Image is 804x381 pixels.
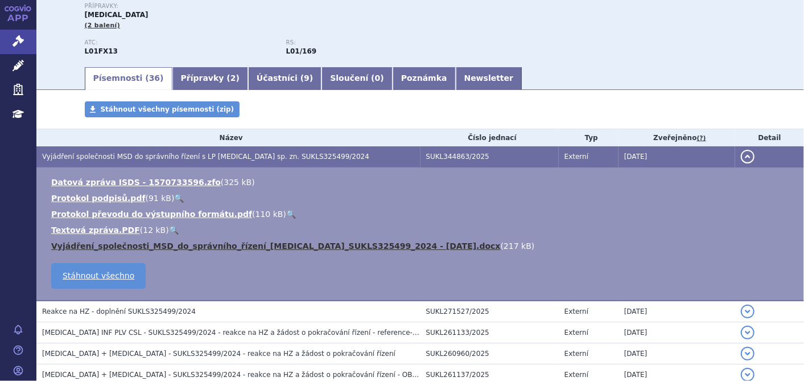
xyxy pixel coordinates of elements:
a: Protokol podpisů.pdf [51,194,146,203]
span: Vyjádření společnosti MSD do správního řízení s LP PADCEV sp. zn. SUKLS325499/2024 [42,153,369,161]
button: detail [741,305,754,318]
span: Stáhnout všechny písemnosti (zip) [101,105,234,113]
a: Protokol převodu do výstupního formátu.pdf [51,210,252,219]
span: Padcev + Keytruda - SUKLS325499/2024 - reakce na HZ a žádost o pokračování řízení [42,350,395,358]
span: 0 [375,73,381,83]
a: Přípravky (2) [172,67,248,90]
a: Písemnosti (36) [85,67,172,90]
a: Poznámka [393,67,456,90]
a: Stáhnout všechno [51,263,146,289]
span: Reakce na HZ - doplnění SUKLS325499/2024 [42,308,196,316]
a: Vyjádření_společnosti_MSD_do_správního_řízení_[MEDICAL_DATA]_SUKLS325499_2024 - [DATE].docx [51,241,501,251]
li: ( ) [51,192,793,204]
button: detail [741,150,754,163]
span: 91 kB [149,194,171,203]
a: 🔍 [286,210,296,219]
th: Zveřejněno [619,129,735,146]
strong: ENFORTUMAB VEDOTIN [85,47,118,55]
a: 🔍 [169,226,179,235]
span: Externí [564,308,588,316]
span: 9 [304,73,310,83]
a: Textová zpráva.PDF [51,226,140,235]
span: Externí [564,329,588,337]
a: 🔍 [174,194,184,203]
td: SUKL344863/2025 [420,146,559,167]
span: Padcev + Keytruda - SUKLS325499/2024 - reakce na HZ a žádost o pokračování řízení - OBCHODNÍ TAJE... [42,371,478,379]
li: ( ) [51,177,793,188]
li: ( ) [51,224,793,236]
span: 12 kB [143,226,166,235]
p: Přípravky: [85,3,488,10]
span: Externí [564,350,588,358]
th: Číslo jednací [420,129,559,146]
a: Sloučení (0) [321,67,392,90]
span: Externí [564,153,588,161]
span: 325 kB [224,178,251,187]
td: SUKL261133/2025 [420,322,559,343]
td: SUKL271527/2025 [420,301,559,322]
a: Datová zpráva ISDS - 1570733596.zfo [51,178,221,187]
li: ( ) [51,240,793,252]
button: detail [741,326,754,339]
span: PADCEV INF PLV CSL - SUKLS325499/2024 - reakce na HZ a žádost o pokračování řízení - reference- O... [42,329,490,337]
span: Externí [564,371,588,379]
td: SUKL260960/2025 [420,343,559,364]
p: ATC: [85,39,275,46]
span: 2 [230,73,236,83]
p: RS: [286,39,476,46]
th: Typ [559,129,619,146]
button: detail [741,347,754,360]
strong: enfortumab vedotin [286,47,317,55]
td: [DATE] [619,146,735,167]
span: [MEDICAL_DATA] [85,11,149,19]
td: [DATE] [619,343,735,364]
span: 110 kB [255,210,283,219]
td: [DATE] [619,322,735,343]
span: 217 kB [504,241,531,251]
th: Název [36,129,420,146]
span: 36 [149,73,160,83]
abbr: (?) [697,134,706,142]
td: [DATE] [619,301,735,322]
a: Stáhnout všechny písemnosti (zip) [85,101,240,117]
a: Newsletter [456,67,522,90]
li: ( ) [51,208,793,220]
a: Účastníci (9) [248,67,321,90]
th: Detail [735,129,804,146]
span: (2 balení) [85,22,121,29]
